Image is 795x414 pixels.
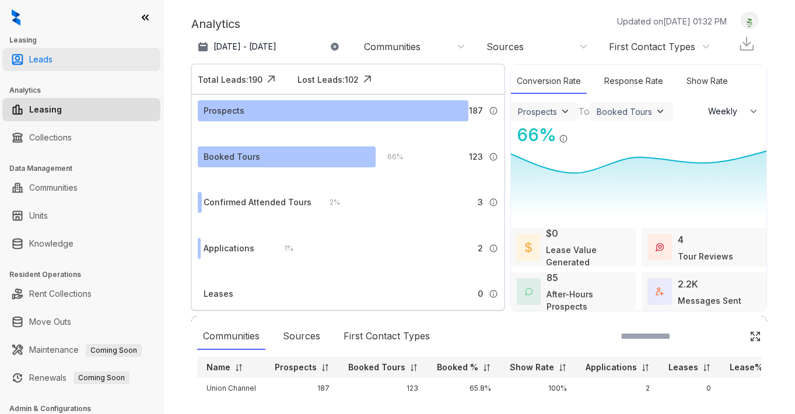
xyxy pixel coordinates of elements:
[482,363,491,372] img: sorting
[198,73,262,86] div: Total Leads: 190
[428,378,500,399] td: 65.8%
[578,104,590,118] div: To
[359,71,376,88] img: Click Icon
[318,196,340,209] div: 2 %
[546,244,630,268] div: Lease Value Generated
[29,98,62,121] a: Leasing
[681,69,734,94] div: Show Rate
[547,271,558,285] div: 85
[511,122,556,148] div: 66 %
[277,323,326,350] div: Sources
[265,378,339,399] td: 187
[511,69,587,94] div: Conversion Rate
[191,15,240,33] p: Analytics
[659,378,720,399] td: 0
[213,41,276,52] p: [DATE] - [DATE]
[617,15,727,27] p: Updated on [DATE] 01:32 PM
[204,242,254,255] div: Applications
[29,204,48,227] a: Units
[654,106,666,117] img: ViewFilterArrow
[2,366,160,390] li: Renewals
[469,150,483,163] span: 123
[204,150,260,163] div: Booked Tours
[486,40,524,53] div: Sources
[559,134,568,143] img: Info
[197,323,265,350] div: Communities
[478,196,483,209] span: 3
[478,242,483,255] span: 2
[668,362,698,373] p: Leases
[489,289,498,299] img: Info
[86,344,142,357] span: Coming Soon
[204,196,311,209] div: Confirmed Attended Tours
[701,101,766,122] button: Weekly
[489,198,498,207] img: Info
[510,362,554,373] p: Show Rate
[558,363,567,372] img: sorting
[738,35,755,52] img: Download
[2,310,160,334] li: Move Outs
[750,331,761,342] img: Click Icon
[29,366,129,390] a: RenewalsComing Soon
[29,176,78,199] a: Communities
[409,363,418,372] img: sorting
[725,331,735,341] img: SearchIcon
[576,378,659,399] td: 2
[234,363,243,372] img: sorting
[275,362,317,373] p: Prospects
[741,15,758,27] img: UserAvatar
[598,69,669,94] div: Response Rate
[489,152,498,162] img: Info
[586,362,637,373] p: Applications
[338,323,436,350] div: First Contact Types
[720,378,785,399] td: 0%
[469,104,483,117] span: 187
[678,294,741,307] div: Messages Sent
[489,106,498,115] img: Info
[597,107,652,117] div: Booked Tours
[437,362,478,373] p: Booked %
[2,98,160,121] li: Leasing
[702,363,711,372] img: sorting
[730,362,763,373] p: Lease%
[2,338,160,362] li: Maintenance
[478,287,483,300] span: 0
[568,124,586,141] img: Click Icon
[2,204,160,227] li: Units
[609,40,695,53] div: First Contact Types
[73,371,129,384] span: Coming Soon
[9,163,163,174] h3: Data Management
[547,288,630,313] div: After-Hours Prospects
[9,404,163,414] h3: Admin & Configurations
[348,362,405,373] p: Booked Tours
[2,48,160,71] li: Leads
[191,36,349,57] button: [DATE] - [DATE]
[29,232,73,255] a: Knowledge
[376,150,403,163] div: 66 %
[206,362,230,373] p: Name
[9,269,163,280] h3: Resident Operations
[518,107,557,117] div: Prospects
[297,73,359,86] div: Lost Leads: 102
[204,287,233,300] div: Leases
[29,282,92,306] a: Rent Collections
[339,378,428,399] td: 123
[262,71,280,88] img: Click Icon
[525,241,532,254] img: LeaseValue
[656,287,664,296] img: TotalFum
[678,250,733,262] div: Tour Reviews
[272,242,293,255] div: 1 %
[641,363,650,372] img: sorting
[2,176,160,199] li: Communities
[321,363,330,372] img: sorting
[29,310,71,334] a: Move Outs
[546,226,558,240] div: $0
[678,233,684,247] div: 4
[708,106,744,117] span: Weekly
[2,126,160,149] li: Collections
[2,282,160,306] li: Rent Collections
[12,9,20,26] img: logo
[29,126,72,149] a: Collections
[525,287,533,296] img: AfterHoursConversations
[678,277,698,291] div: 2.2K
